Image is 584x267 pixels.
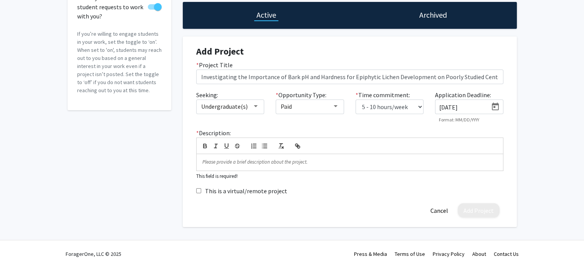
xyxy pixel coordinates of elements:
[6,232,33,261] iframe: Chat
[256,10,276,20] h1: Active
[196,45,244,57] strong: Add Project
[419,10,447,20] h1: Archived
[201,103,248,110] span: Undergraduate(s)
[494,250,519,257] a: Contact Us
[196,173,238,179] small: This field is required!
[354,250,387,257] a: Press & Media
[435,90,491,100] label: Application Deadline:
[281,103,292,110] span: Paid
[395,250,425,257] a: Terms of Use
[276,90,326,100] label: Opportunity Type:
[196,128,231,138] label: Description:
[196,90,218,100] label: Seeking:
[472,250,486,257] a: About
[439,117,479,123] mat-hint: Format: MM/DD/YYYY
[205,186,287,196] label: This is a virtual/remote project
[488,100,503,114] button: Open calendar
[196,60,233,70] label: Project Title
[77,30,162,95] p: If you’re willing to engage students in your work, set the toggle to ‘on’. When set to 'on', stud...
[356,90,410,100] label: Time commitment:
[458,203,500,217] button: Add Project
[433,250,465,257] a: Privacy Policy
[425,203,454,217] button: Cancel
